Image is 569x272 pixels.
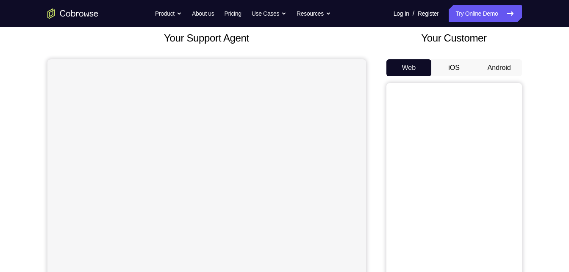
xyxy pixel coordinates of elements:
button: Product [155,5,182,22]
button: Resources [297,5,331,22]
h2: Your Customer [386,31,522,46]
span: / [413,8,414,19]
button: iOS [431,59,477,76]
a: Try Online Demo [449,5,522,22]
a: About us [192,5,214,22]
a: Pricing [224,5,241,22]
button: Web [386,59,432,76]
a: Log In [394,5,409,22]
h2: Your Support Agent [47,31,366,46]
a: Register [418,5,439,22]
a: Go to the home page [47,8,98,19]
button: Use Cases [252,5,286,22]
button: Android [477,59,522,76]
